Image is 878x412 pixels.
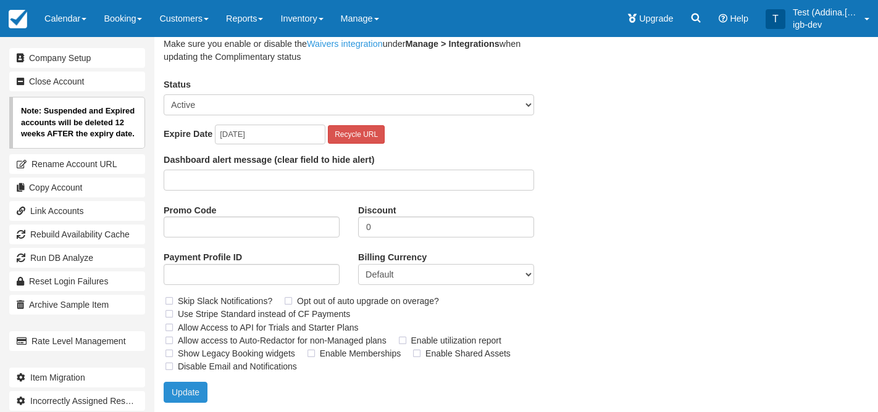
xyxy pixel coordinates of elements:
label: Allow access to Auto-Redactor for non-Managed plans [164,331,395,350]
label: Dashboard alert message (clear field to hide alert) [164,154,375,167]
select: Only affects new subscriptions made through /subscribe [358,264,534,285]
a: Close Account [9,72,145,91]
i: Help [719,14,727,23]
a: Reset Login Failures [9,271,145,291]
label: Discount [358,200,396,217]
label: Skip Slack Notifications? [164,292,280,310]
a: Run DB Analyze [9,248,145,268]
label: Enable Memberships [306,344,409,363]
span: Opt out of auto upgrade on overage? [283,295,447,305]
a: Item Migration [9,368,145,387]
label: Enable utilization report [397,331,509,350]
b: Manage > Integrations [405,39,499,49]
span: Allow Access to API for Trials and Starter Plans [164,321,366,331]
label: Disable Email and Notifications [164,357,305,376]
span: Disable Email and Notifications [164,361,305,371]
span: Enable Shared Assets [411,348,519,358]
a: Archive Sample Item [9,295,145,315]
a: Rate Level Management [9,331,145,351]
span: Allow access to Auto-Redactor for non-Managed plans [164,335,397,345]
a: Link Accounts [9,201,145,221]
input: YYYY-MM-DD [215,125,325,145]
a: Rename Account URL [9,154,145,174]
div: T [766,9,785,29]
a: Company Setup [9,48,145,68]
p: Make sure you enable or disable the under when updating the Complimentary status [164,38,534,63]
label: Show Legacy Booking widgets [164,344,303,363]
a: Copy Account [9,178,145,197]
a: Incorrectly Assigned Resources [9,391,145,411]
img: checkfront-main-nav-mini-logo.png [9,10,27,28]
label: Billing Currency [358,247,427,264]
button: Update [164,382,207,403]
a: Waivers integration [307,39,383,49]
span: Skip Slack Notifications? [164,295,283,305]
label: Payment Profile ID [164,247,242,264]
label: Allow Access to API for Trials and Starter Plans [164,318,366,337]
span: Show Legacy Booking widgets [164,348,306,358]
span: Enable Memberships [306,348,411,358]
span: Help [730,14,748,23]
span: Upgrade [639,14,673,23]
span: Enable utilization report [397,335,509,345]
label: Expire Date [164,128,212,141]
label: Enable Shared Assets [411,344,519,363]
label: Opt out of auto upgrade on overage? [283,292,447,310]
p: Note: Suspended and Expired accounts will be deleted 12 weeks AFTER the expiry date. [9,97,145,148]
span: Use Stripe Standard instead of CF Payments [164,308,358,318]
label: Status [164,78,191,91]
a: Rebuild Availability Cache [9,225,145,244]
p: Test (Addina.[PERSON_NAME]) [793,6,857,19]
button: Recycle URL [328,125,385,144]
label: Use Stripe Standard instead of CF Payments [164,305,358,323]
label: Promo Code [164,200,217,217]
p: igb-dev [793,19,857,31]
